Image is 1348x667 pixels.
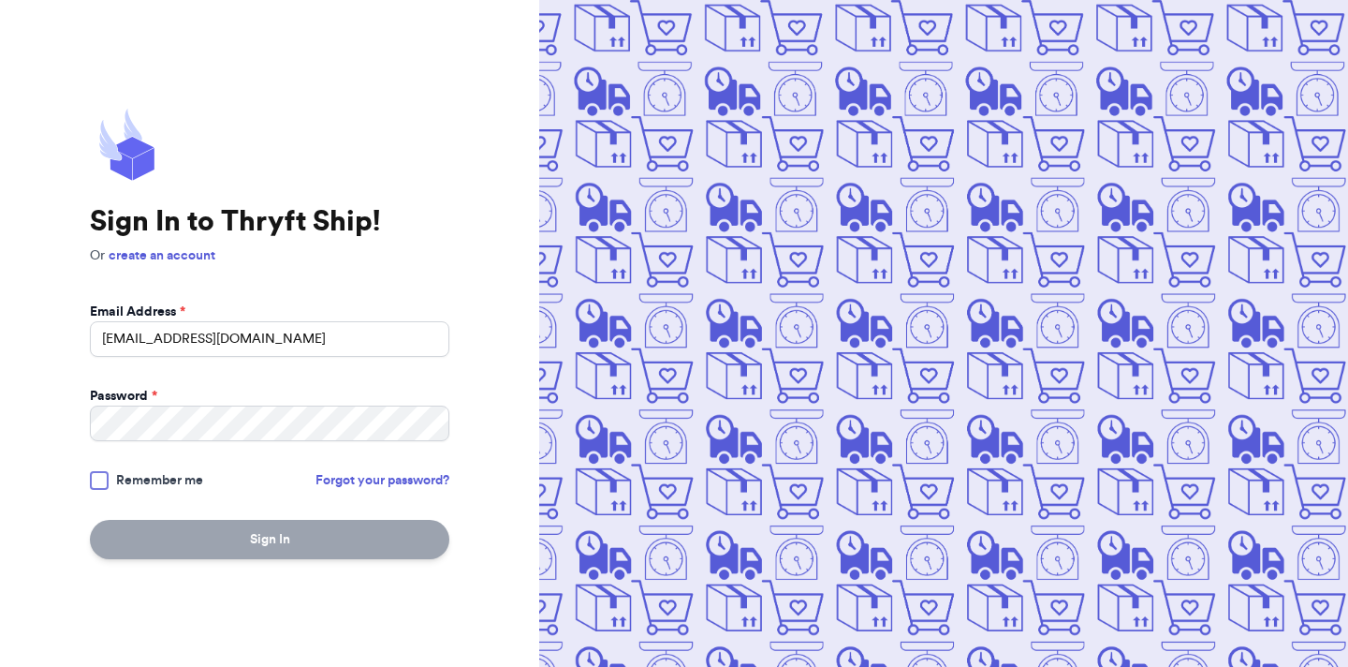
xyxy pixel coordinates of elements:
[90,520,449,559] button: Sign In
[90,205,449,239] h1: Sign In to Thryft Ship!
[90,387,157,406] label: Password
[116,471,203,490] span: Remember me
[90,303,185,321] label: Email Address
[315,471,449,490] a: Forgot your password?
[90,246,449,265] p: Or
[109,249,215,262] a: create an account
